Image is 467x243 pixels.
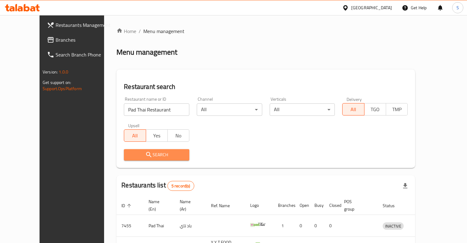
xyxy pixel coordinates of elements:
a: Home [116,27,136,35]
td: Pad Thai [144,215,175,237]
button: TMP [386,103,408,115]
label: Upsell [128,123,140,128]
th: Open [295,196,309,215]
span: POS group [344,198,370,213]
a: Search Branch Phone [42,47,118,62]
span: S [456,4,459,11]
button: TGO [364,103,386,115]
td: 0 [295,215,309,237]
span: Ref. Name [211,202,238,209]
span: All [345,105,362,114]
td: 7455 [116,215,144,237]
div: [GEOGRAPHIC_DATA] [351,4,392,11]
span: Version: [43,68,58,76]
div: All [270,103,335,116]
nav: breadcrumb [116,27,415,35]
span: TGO [367,105,384,114]
span: Menu management [143,27,184,35]
span: Get support on: [43,78,71,86]
span: No [170,131,187,140]
a: Restaurants Management [42,18,118,32]
span: ID [121,202,133,209]
label: Delivery [347,97,362,101]
span: TMP [389,105,405,114]
div: INACTIVE [383,222,404,230]
span: Name (En) [149,198,167,213]
td: 1 [273,215,295,237]
button: All [124,129,146,142]
a: Branches [42,32,118,47]
th: Closed [324,196,339,215]
div: All [197,103,262,116]
span: 5 record(s) [168,183,194,189]
a: Support.OpsPlatform [43,85,82,93]
img: Pad Thai [250,217,266,232]
td: باد تاي [175,215,206,237]
span: 1.0.0 [59,68,68,76]
button: Yes [146,129,168,142]
h2: Restaurants list [121,181,194,191]
span: Search [129,151,184,159]
span: Branches [56,36,113,44]
span: INACTIVE [383,223,404,230]
span: Name (Ar) [180,198,199,213]
th: Branches [273,196,295,215]
span: All [127,131,143,140]
button: No [167,129,189,142]
td: 0 [324,215,339,237]
span: Yes [149,131,165,140]
th: Logo [245,196,273,215]
li: / [139,27,141,35]
input: Search for restaurant name or ID.. [124,103,189,116]
td: 0 [309,215,324,237]
button: All [342,103,364,115]
span: Restaurants Management [56,21,113,29]
th: Busy [309,196,324,215]
span: Search Branch Phone [56,51,113,58]
div: Total records count [167,181,194,191]
div: Export file [398,178,413,193]
th: Action [411,196,432,215]
h2: Menu management [116,47,177,57]
span: Status [383,202,403,209]
h2: Restaurant search [124,82,408,91]
button: Search [124,149,189,161]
